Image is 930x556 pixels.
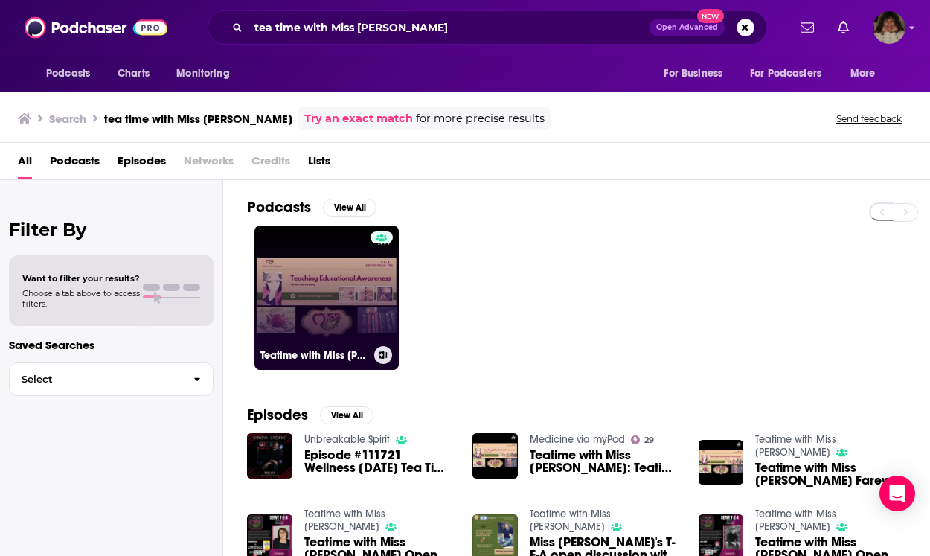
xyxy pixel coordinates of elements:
span: Want to filter your results? [22,273,140,284]
a: Teatime with Miss Liz [755,508,836,533]
a: Teatime with Miss Liz Farewell Thank You Reunion Show [755,461,906,487]
span: Podcasts [46,63,90,84]
a: 29 [631,435,654,444]
a: Episode #111721 Wellness Wednesday Tea Time With Miss Liz [304,449,455,474]
p: Saved Searches [9,338,214,352]
span: Teatime with Miss [PERSON_NAME] Farewell Thank You Reunion Show [755,461,906,487]
span: Monitoring [176,63,229,84]
button: open menu [840,60,894,88]
a: All [18,149,32,179]
a: EpisodesView All [247,406,373,424]
a: Teatime with Miss [PERSON_NAME] [254,226,399,370]
a: Show notifications dropdown [795,15,820,40]
img: Podchaser - Follow, Share and Rate Podcasts [25,13,167,42]
a: Unbreakable Spirit [304,433,390,446]
a: Try an exact match [304,110,413,127]
span: Choose a tab above to access filters. [22,288,140,309]
a: Podcasts [50,149,100,179]
img: Teatime with Miss Liz: Teatime with Miss Liz T-E-A Open Discussion Audrey Gale [472,433,518,479]
span: For Business [664,63,722,84]
button: open menu [653,60,741,88]
span: Logged in as angelport [873,11,905,44]
button: open menu [740,60,843,88]
span: Teatime with Miss [PERSON_NAME]: Teatime with Miss [PERSON_NAME] Open Discussion [PERSON_NAME] [530,449,681,474]
h2: Filter By [9,219,214,240]
a: PodcastsView All [247,198,376,217]
button: Show profile menu [873,11,905,44]
span: Networks [184,149,234,179]
a: Medicine via myPod [530,433,625,446]
input: Search podcasts, credits, & more... [248,16,650,39]
h3: tea time with Miss [PERSON_NAME] [104,112,292,126]
img: Episode #111721 Wellness Wednesday Tea Time With Miss Liz [247,433,292,479]
span: for more precise results [416,110,545,127]
span: Credits [251,149,290,179]
div: Search podcasts, credits, & more... [208,10,767,45]
span: Charts [118,63,150,84]
span: Open Advanced [656,24,718,31]
a: Charts [108,60,158,88]
h3: Teatime with Miss [PERSON_NAME] [260,349,368,362]
h2: Podcasts [247,198,311,217]
img: User Profile [873,11,905,44]
a: Lists [308,149,330,179]
a: Teatime with Miss Liz [304,508,385,533]
button: open menu [166,60,248,88]
button: open menu [36,60,109,88]
button: Send feedback [832,112,906,125]
span: 29 [644,437,654,444]
a: Teatime with Miss Liz [530,508,611,533]
span: For Podcasters [750,63,821,84]
button: Open AdvancedNew [650,19,725,36]
span: Select [10,374,182,384]
a: Teatime with Miss Liz [755,433,836,458]
button: View All [320,406,373,424]
h3: Search [49,112,86,126]
span: New [697,9,724,23]
button: View All [323,199,376,217]
h2: Episodes [247,406,308,424]
button: Select [9,362,214,396]
a: Episodes [118,149,166,179]
a: Teatime with Miss Liz: Teatime with Miss Liz T-E-A Open Discussion Audrey Gale [530,449,681,474]
span: Episode #111721 Wellness [DATE] Tea Time With Miss [PERSON_NAME] [304,449,455,474]
img: Teatime with Miss Liz Farewell Thank You Reunion Show [699,440,744,485]
a: Show notifications dropdown [832,15,855,40]
div: Open Intercom Messenger [879,476,915,511]
span: More [850,63,876,84]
